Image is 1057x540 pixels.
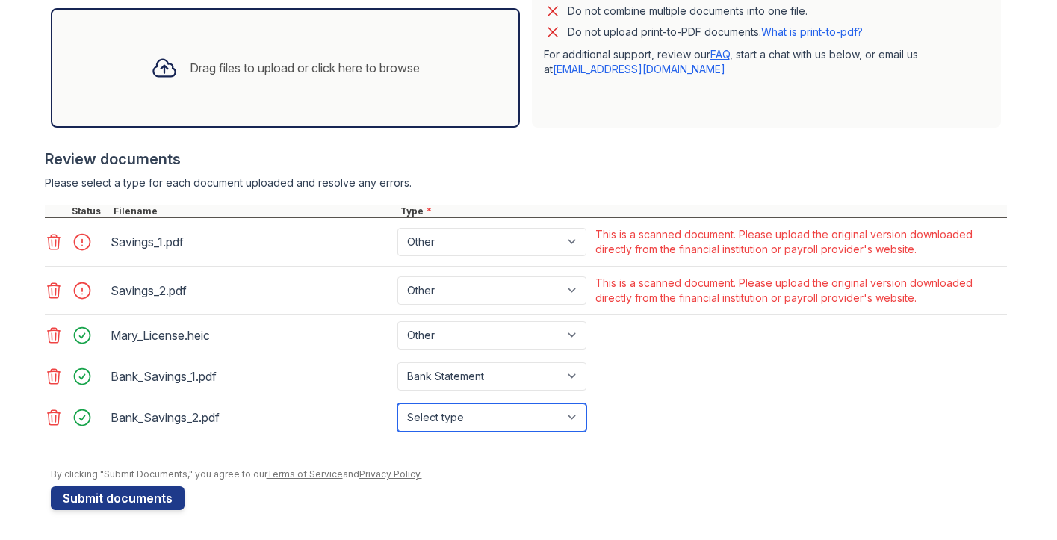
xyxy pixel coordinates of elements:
[111,230,391,254] div: Savings_1.pdf
[568,25,863,40] p: Do not upload print-to-PDF documents.
[51,486,185,510] button: Submit documents
[761,25,863,38] a: What is print-to-pdf?
[267,468,343,480] a: Terms of Service
[51,468,1007,480] div: By clicking "Submit Documents," you agree to our and
[111,279,391,302] div: Savings_2.pdf
[359,468,422,480] a: Privacy Policy.
[45,149,1007,170] div: Review documents
[710,48,730,60] a: FAQ
[45,176,1007,190] div: Please select a type for each document uploaded and resolve any errors.
[544,47,989,77] p: For additional support, review our , start a chat with us below, or email us at
[111,205,397,217] div: Filename
[111,406,391,429] div: Bank_Savings_2.pdf
[190,59,420,77] div: Drag files to upload or click here to browse
[553,63,725,75] a: [EMAIL_ADDRESS][DOMAIN_NAME]
[111,364,391,388] div: Bank_Savings_1.pdf
[69,205,111,217] div: Status
[595,276,1004,305] div: This is a scanned document. Please upload the original version downloaded directly from the finan...
[595,227,1004,257] div: This is a scanned document. Please upload the original version downloaded directly from the finan...
[568,2,808,20] div: Do not combine multiple documents into one file.
[111,323,391,347] div: Mary_License.heic
[397,205,1007,217] div: Type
